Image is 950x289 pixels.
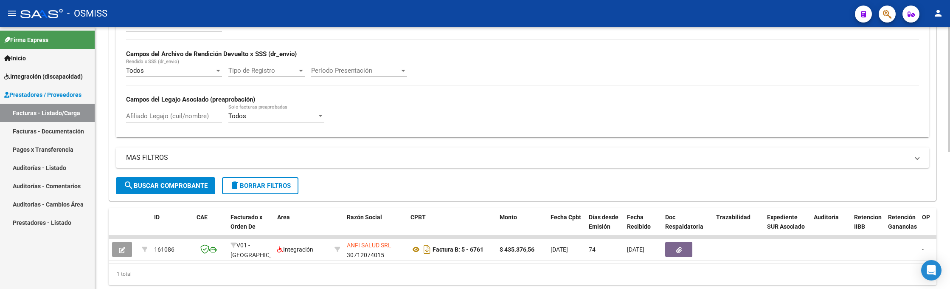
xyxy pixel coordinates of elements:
div: Open Intercom Messenger [921,260,942,280]
mat-icon: search [124,180,134,190]
span: CAE [197,214,208,221]
span: Retención Ganancias [888,214,917,230]
mat-expansion-panel-header: MAS FILTROS [116,147,929,168]
span: Integración [277,246,313,253]
span: Todos [126,67,144,74]
span: Area [277,214,290,221]
span: ANFI SALUD SRL [347,242,391,249]
span: Borrar Filtros [230,182,291,190]
datatable-header-cell: Días desde Emisión [585,208,624,246]
span: Retencion IIBB [854,214,882,230]
span: Período Presentación [311,67,399,74]
button: Borrar Filtros [222,177,298,194]
datatable-header-cell: Fecha Cpbt [547,208,585,246]
span: Prestadores / Proveedores [4,90,82,99]
datatable-header-cell: Auditoria [810,208,851,246]
datatable-header-cell: CAE [193,208,227,246]
span: Todos [228,112,246,120]
datatable-header-cell: Facturado x Orden De [227,208,274,246]
span: Razón Social [347,214,382,221]
span: - [922,246,924,253]
strong: Campos del Legajo Asociado (preaprobación) [126,96,255,103]
span: Doc Respaldatoria [665,214,703,230]
span: Tipo de Registro [228,67,297,74]
span: CPBT [410,214,426,221]
button: Buscar Comprobante [116,177,215,194]
mat-panel-title: MAS FILTROS [126,153,909,162]
mat-icon: menu [7,8,17,18]
span: Expediente SUR Asociado [767,214,805,230]
datatable-header-cell: Retención Ganancias [885,208,919,246]
strong: Campos del Archivo de Rendición Devuelto x SSS (dr_envio) [126,50,297,58]
span: Fecha Recibido [627,214,651,230]
datatable-header-cell: Area [274,208,331,246]
span: Firma Express [4,35,48,45]
datatable-header-cell: Monto [496,208,547,246]
span: Facturado x Orden De [230,214,262,230]
div: 1 total [109,263,936,285]
div: 30712074015 [347,241,404,258]
span: OP [922,214,930,221]
span: Monto [500,214,517,221]
datatable-header-cell: Razón Social [343,208,407,246]
datatable-header-cell: Retencion IIBB [851,208,885,246]
datatable-header-cell: CPBT [407,208,496,246]
strong: Factura B: 5 - 6761 [433,246,483,253]
span: [DATE] [551,246,568,253]
span: [DATE] [627,246,644,253]
span: 74 [589,246,596,253]
span: Trazabilidad [716,214,750,221]
span: Días desde Emisión [589,214,618,230]
span: Auditoria [814,214,839,221]
span: Buscar Comprobante [124,182,208,190]
span: ID [154,214,160,221]
datatable-header-cell: Doc Respaldatoria [662,208,713,246]
span: 161086 [154,246,174,253]
datatable-header-cell: ID [151,208,193,246]
span: Integración (discapacidad) [4,72,83,81]
datatable-header-cell: Fecha Recibido [624,208,662,246]
mat-icon: delete [230,180,240,190]
strong: $ 435.376,56 [500,246,534,253]
datatable-header-cell: Expediente SUR Asociado [764,208,810,246]
datatable-header-cell: Trazabilidad [713,208,764,246]
span: Fecha Cpbt [551,214,581,221]
span: Inicio [4,54,26,63]
mat-icon: person [933,8,943,18]
i: Descargar documento [422,243,433,256]
span: - OSMISS [67,4,107,23]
